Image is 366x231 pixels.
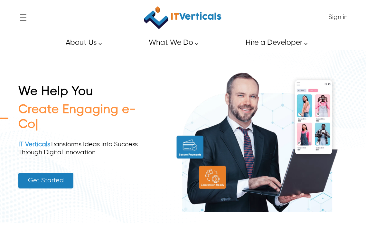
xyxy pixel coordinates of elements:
span: Sign in [328,14,348,21]
a: What We Do [141,35,202,50]
img: IT Verticals Inc [144,3,221,32]
a: Hire a Developer [238,35,311,50]
a: IT Verticals Inc [128,3,238,32]
div: Transforms Ideas into Success Through Digital Innovation [18,140,150,157]
a: IT Verticals [18,141,50,148]
img: build [167,61,348,212]
a: Get Started [18,173,73,188]
span: Create Engaging e-Co [18,104,136,131]
h1: We Help You [18,84,150,102]
a: Sign in [328,16,348,20]
a: About Us [58,35,105,50]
